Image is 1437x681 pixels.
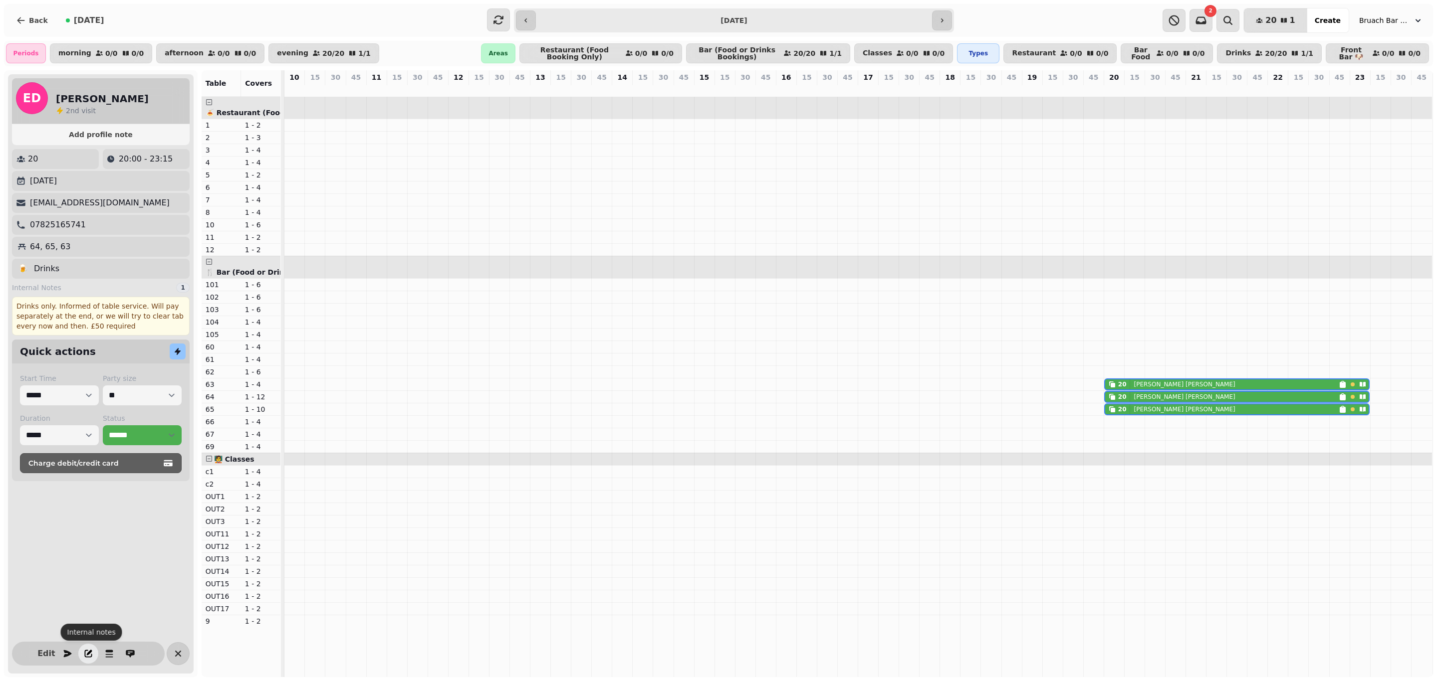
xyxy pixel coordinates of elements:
p: 20 / 20 [793,50,815,57]
p: 15 [884,72,893,82]
p: 1 - 2 [245,492,276,502]
p: 30 [986,72,996,82]
p: 0 [1090,84,1098,94]
div: 1 [176,283,189,293]
span: Back [29,17,48,24]
p: 0 [598,84,606,94]
p: 0 / 0 [906,50,919,57]
p: 0 / 0 [1096,50,1109,57]
p: 20 [1109,72,1119,82]
p: 19 [1027,72,1037,82]
p: 20 / 20 [322,50,344,57]
p: 15 [556,72,565,82]
button: Bruach Bar & Restaurant [1353,11,1429,29]
p: 0 [885,84,893,94]
p: 0 [1274,84,1282,94]
span: Charge debit/credit card [28,460,161,467]
p: 5 [206,170,237,180]
p: 64 [206,392,237,402]
p: 1 - 2 [245,232,276,242]
p: 30 [1314,72,1324,82]
p: 11 [372,72,381,82]
p: 4 [206,158,237,168]
button: evening20/201/1 [268,43,379,63]
div: Periods [6,43,46,63]
p: 1 - 6 [245,280,276,290]
p: Bar Food [1129,46,1152,60]
p: 1 - 4 [245,342,276,352]
span: ED [23,92,41,104]
p: 23 [1355,72,1365,82]
p: 45 [843,72,852,82]
p: 18 [946,72,955,82]
p: 15 [1211,72,1221,82]
p: [PERSON_NAME] [PERSON_NAME] [1134,380,1235,388]
p: 15 [1048,72,1057,82]
p: 45 [433,72,443,82]
div: Areas [481,43,515,63]
p: 1 - 6 [245,292,276,302]
p: 0 / 0 [1193,50,1205,57]
p: 1 - 2 [245,554,276,564]
p: 60 [206,342,237,352]
p: OUT13 [206,554,237,564]
button: Add profile note [16,128,186,141]
p: Drinks [1225,49,1251,57]
p: 62 [206,367,237,377]
p: 0 / 0 [1070,50,1082,57]
p: 10 [289,72,299,82]
p: 20 / 20 [1265,50,1287,57]
p: 1 - 2 [245,566,276,576]
label: Status [103,413,182,423]
p: 1 - 2 [245,516,276,526]
p: 1 - 4 [245,145,276,155]
p: 0 [352,84,360,94]
span: 🍝 Restaurant (Food Booking Only) [206,109,343,117]
p: 0 [1131,84,1139,94]
p: 0 [844,84,852,94]
p: 1 - 6 [245,220,276,230]
p: 0 [1397,84,1405,94]
p: 0 [1356,84,1364,94]
span: nd [70,107,81,115]
p: 0 [1233,84,1241,94]
p: 1 - 4 [245,330,276,340]
p: OUT16 [206,591,237,601]
button: morning0/00/0 [50,43,152,63]
p: 0 [1151,84,1159,94]
p: 61 [206,354,237,364]
p: 101 [206,280,237,290]
p: 0 / 0 [635,50,648,57]
p: 0 [1315,84,1323,94]
p: 0 [639,84,647,94]
p: 0 [823,84,831,94]
p: 0 [373,84,381,94]
p: 1 - 2 [245,504,276,514]
p: 15 [1130,72,1139,82]
p: 45 [597,72,607,82]
button: Edit [36,643,56,663]
p: 0 [1172,84,1180,94]
p: 11 [206,232,237,242]
p: 0 [414,84,422,94]
p: c2 [206,479,237,489]
p: 66 [206,417,237,427]
p: 1 / 1 [829,50,842,57]
label: Start Time [20,373,99,383]
p: OUT17 [206,604,237,614]
div: Drinks only. Informed of table service. Will pay separately at the end, or we will try to clear t... [12,297,190,336]
span: [DATE] [74,16,104,24]
p: 0 [557,84,565,94]
p: 0 / 0 [1408,50,1421,57]
button: 201 [1244,8,1307,32]
p: 07825165741 [30,219,86,231]
span: Add profile note [24,131,178,138]
p: 45 [1171,72,1180,82]
p: 0 [393,84,401,94]
button: Restaurant (Food Booking Only)0/00/0 [519,43,682,63]
p: 0 [577,84,585,94]
p: 30 [576,72,586,82]
button: Classes0/00/0 [854,43,953,63]
p: 0 [966,84,974,94]
button: [DATE] [58,8,112,32]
